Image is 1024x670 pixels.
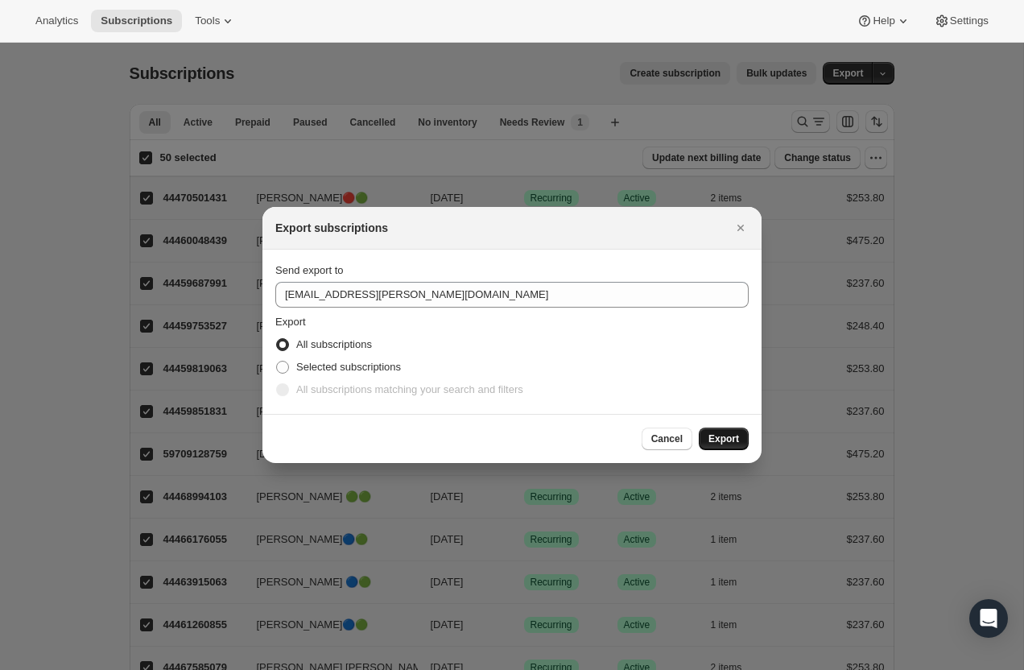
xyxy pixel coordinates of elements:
[101,14,172,27] span: Subscriptions
[275,220,388,236] h2: Export subscriptions
[950,14,989,27] span: Settings
[91,10,182,32] button: Subscriptions
[26,10,88,32] button: Analytics
[708,432,739,445] span: Export
[195,14,220,27] span: Tools
[275,316,306,328] span: Export
[651,432,683,445] span: Cancel
[729,217,752,239] button: Close
[699,428,749,450] button: Export
[847,10,920,32] button: Help
[35,14,78,27] span: Analytics
[296,338,372,350] span: All subscriptions
[296,361,401,373] span: Selected subscriptions
[185,10,246,32] button: Tools
[924,10,998,32] button: Settings
[296,383,523,395] span: All subscriptions matching your search and filters
[969,599,1008,638] div: Open Intercom Messenger
[642,428,692,450] button: Cancel
[873,14,894,27] span: Help
[275,264,344,276] span: Send export to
